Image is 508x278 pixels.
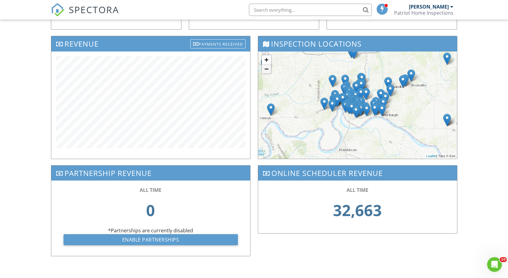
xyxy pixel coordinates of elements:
h3: Inspection Locations [258,36,457,51]
h3: Online Scheduler Revenue [258,166,457,181]
input: Search everything... [249,4,372,16]
div: ALL TIME [64,187,238,193]
div: Payments Received [190,39,246,48]
a: Payments Received [190,38,246,48]
div: 32,663 [270,193,445,227]
a: Zoom out [262,64,271,74]
a: SPECTORA [51,8,119,21]
h3: Revenue [51,36,250,51]
a: Enable Partnerships [64,234,238,245]
iframe: Intercom live chat [487,257,502,272]
div: ALL TIME [270,187,445,193]
a: Leaflet [426,154,436,158]
a: Zoom in [262,55,271,64]
h3: Partnership Revenue [51,166,250,181]
span: SPECTORA [69,3,119,16]
div: [PERSON_NAME] [409,4,449,10]
img: The Best Home Inspection Software - Spectora [51,3,64,17]
div: 0 [64,193,238,227]
div: Patriot Home Inspections [394,10,453,16]
div: | Tiles © Esri [425,154,457,159]
span: 10 [500,257,507,262]
div: *Partnerships are currently disabled [51,181,250,256]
